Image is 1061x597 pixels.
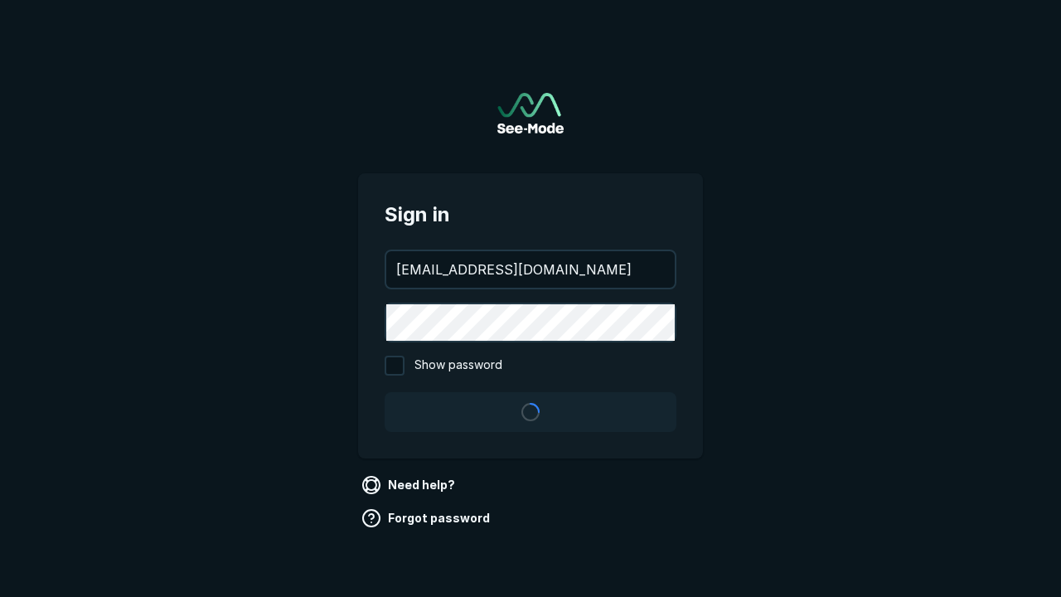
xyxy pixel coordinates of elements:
a: Go to sign in [497,93,564,133]
span: Show password [414,356,502,376]
a: Forgot password [358,505,497,531]
input: your@email.com [386,251,675,288]
a: Need help? [358,472,462,498]
span: Sign in [385,200,676,230]
img: See-Mode Logo [497,93,564,133]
